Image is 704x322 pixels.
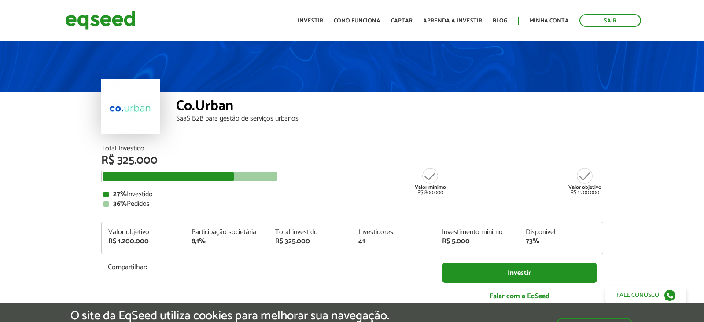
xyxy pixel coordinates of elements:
a: Falar com a EqSeed [442,287,597,305]
a: Sair [579,14,641,27]
strong: Valor objetivo [568,183,601,191]
div: Valor objetivo [108,229,179,236]
div: R$ 1.200.000 [568,167,601,195]
div: Participação societária [192,229,262,236]
div: R$ 800.000 [414,167,447,195]
a: Investir [442,263,597,283]
div: Total Investido [101,145,603,152]
div: 41 [358,238,429,245]
a: Aprenda a investir [423,18,482,24]
div: SaaS B2B para gestão de serviços urbanos [176,115,603,122]
div: R$ 1.200.000 [108,238,179,245]
div: Disponível [526,229,596,236]
a: Captar [391,18,413,24]
img: EqSeed [65,9,136,32]
div: Pedidos [103,201,601,208]
div: Total investido [275,229,346,236]
div: Investidores [358,229,429,236]
div: Investido [103,191,601,198]
a: Como funciona [334,18,380,24]
p: Compartilhar: [108,263,429,271]
div: Co.Urban [176,99,603,115]
div: 8,1% [192,238,262,245]
div: R$ 5.000 [442,238,512,245]
strong: 27% [113,188,127,200]
strong: 36% [113,198,127,210]
a: Minha conta [530,18,569,24]
a: Investir [298,18,323,24]
a: Fale conosco [605,286,686,304]
a: Blog [493,18,507,24]
div: Investimento mínimo [442,229,512,236]
div: R$ 325.000 [101,155,603,166]
div: 73% [526,238,596,245]
div: R$ 325.000 [275,238,346,245]
strong: Valor mínimo [415,183,446,191]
